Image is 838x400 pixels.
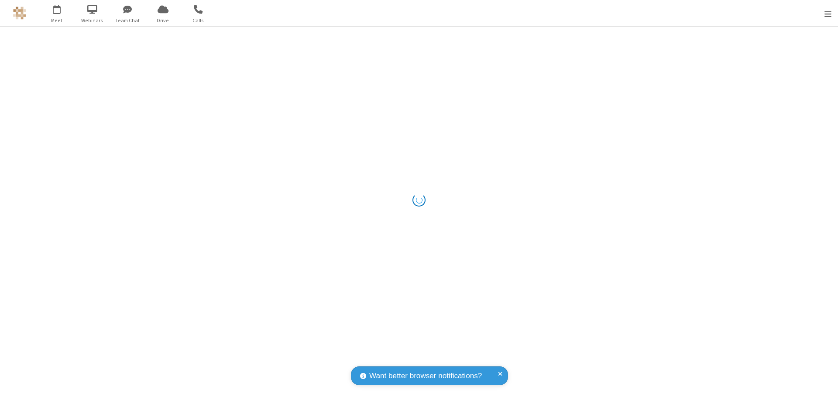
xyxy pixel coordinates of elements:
[111,17,144,24] span: Team Chat
[369,370,482,382] span: Want better browser notifications?
[41,17,73,24] span: Meet
[13,7,26,20] img: QA Selenium DO NOT DELETE OR CHANGE
[182,17,215,24] span: Calls
[147,17,179,24] span: Drive
[76,17,109,24] span: Webinars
